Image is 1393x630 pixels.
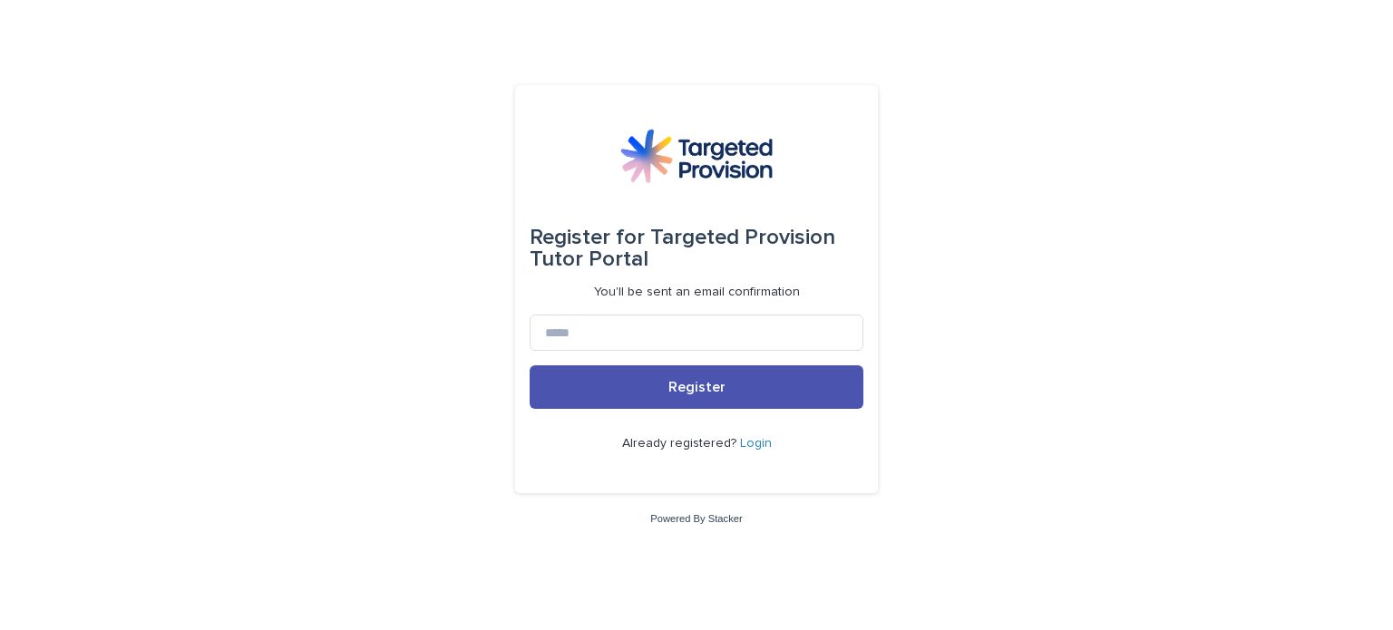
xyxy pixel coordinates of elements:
[622,437,740,450] span: Already registered?
[740,437,772,450] a: Login
[530,227,645,248] span: Register for
[620,129,773,183] img: M5nRWzHhSzIhMunXDL62
[668,380,726,394] span: Register
[594,285,800,300] p: You'll be sent an email confirmation
[530,212,863,285] div: Targeted Provision Tutor Portal
[650,513,742,524] a: Powered By Stacker
[530,365,863,409] button: Register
